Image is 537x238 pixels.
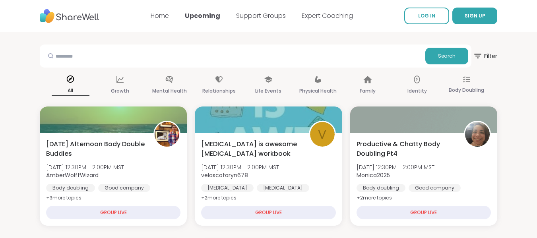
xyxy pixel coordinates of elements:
[318,125,326,144] span: v
[465,122,490,147] img: Monica2025
[111,86,129,96] p: Growth
[357,206,491,219] div: GROUP LIVE
[151,11,169,20] a: Home
[201,139,300,159] span: [MEDICAL_DATA] is awesome [MEDICAL_DATA] workbook
[185,11,220,20] a: Upcoming
[409,184,461,192] div: Good company
[202,86,236,96] p: Relationships
[299,86,337,96] p: Physical Health
[357,139,455,159] span: Productive & Chatty Body Doubling Pt4
[425,48,468,64] button: Search
[473,45,497,68] button: Filter
[46,163,124,171] span: [DATE] 12:30PM - 2:00PM MST
[201,206,335,219] div: GROUP LIVE
[452,8,497,24] button: SIGN UP
[465,12,485,19] span: SIGN UP
[98,184,150,192] div: Good company
[438,52,456,60] span: Search
[46,184,95,192] div: Body doubling
[404,8,449,24] a: LOG IN
[302,11,353,20] a: Expert Coaching
[418,12,435,19] span: LOG IN
[201,163,279,171] span: [DATE] 12:30PM - 2:00PM MST
[46,139,145,159] span: [DATE] Afternoon Body Double Buddies
[360,86,376,96] p: Family
[407,86,427,96] p: Identity
[357,163,434,171] span: [DATE] 12:30PM - 2:00PM MST
[257,184,309,192] div: [MEDICAL_DATA]
[357,171,390,179] b: Monica2025
[473,46,497,66] span: Filter
[155,122,179,147] img: AmberWolffWizard
[152,86,187,96] p: Mental Health
[46,206,180,219] div: GROUP LIVE
[52,86,89,96] p: All
[449,85,484,95] p: Body Doubling
[236,11,286,20] a: Support Groups
[357,184,405,192] div: Body doubling
[255,86,281,96] p: Life Events
[201,184,254,192] div: [MEDICAL_DATA]
[46,171,99,179] b: AmberWolffWizard
[201,171,248,179] b: velascotaryn678
[40,5,99,27] img: ShareWell Nav Logo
